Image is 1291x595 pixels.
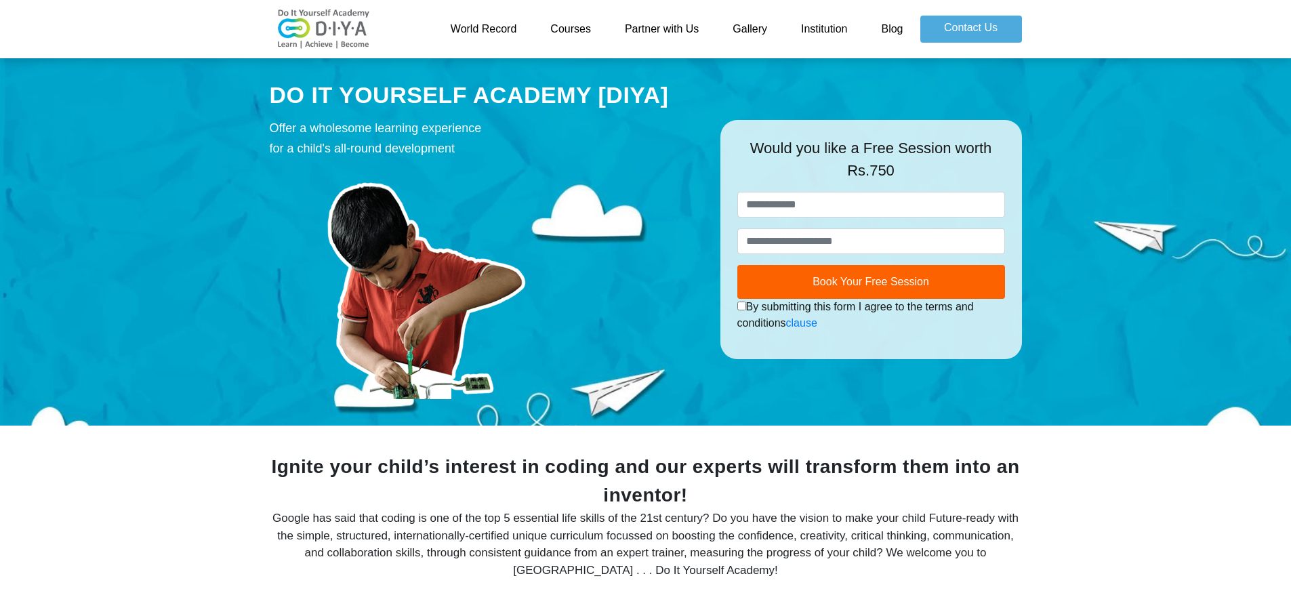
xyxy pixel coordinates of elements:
[270,118,700,159] div: Offer a wholesome learning experience for a child's all-round development
[270,510,1022,579] div: Google has said that coding is one of the top 5 essential life skills of the 21st century? Do you...
[434,16,534,43] a: World Record
[270,453,1022,510] div: Ignite your child’s interest in coding and our experts will transform them into an inventor!
[784,16,864,43] a: Institution
[813,276,929,287] span: Book Your Free Session
[270,9,378,49] img: logo-v2.png
[920,16,1022,43] a: Contact Us
[864,16,920,43] a: Blog
[737,299,1005,331] div: By submitting this form I agree to the terms and conditions
[608,16,716,43] a: Partner with Us
[716,16,784,43] a: Gallery
[737,265,1005,299] button: Book Your Free Session
[270,165,581,399] img: course-prod.png
[737,137,1005,192] div: Would you like a Free Session worth Rs.750
[786,317,817,329] a: clause
[270,79,700,112] div: DO IT YOURSELF ACADEMY [DIYA]
[533,16,608,43] a: Courses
